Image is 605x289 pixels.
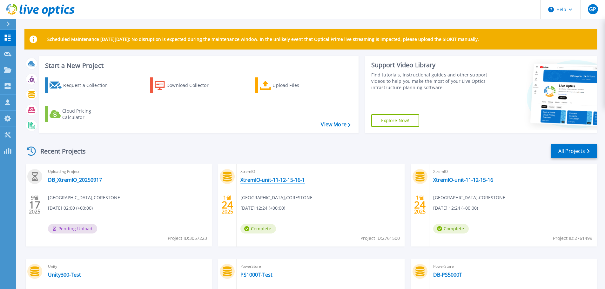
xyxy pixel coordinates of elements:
[240,263,400,270] span: PowerStore
[433,177,493,183] a: XtremIO-unit-11-12-15-16
[240,272,272,278] a: PS1000T-Test
[62,108,113,121] div: Cloud Pricing Calculator
[553,235,592,242] span: Project ID: 2761499
[371,114,420,127] a: Explore Now!
[222,202,233,207] span: 24
[551,144,597,158] a: All Projects
[221,193,233,216] div: 1월 2025
[48,177,102,183] a: DB_XtremIO_20250917
[48,224,97,233] span: Pending Upload
[45,77,116,93] a: Request a Collection
[272,79,323,92] div: Upload Files
[168,235,207,242] span: Project ID: 3057223
[433,272,462,278] a: DB-PS5000T
[240,177,305,183] a: XtremIO-unit-11-12-15-16-1
[371,61,490,69] div: Support Video Library
[45,62,350,69] h3: Start a New Project
[433,205,478,212] span: [DATE] 12:24 (+00:00)
[240,168,400,175] span: XtremIO
[589,7,596,12] span: GP
[24,143,94,159] div: Recent Projects
[321,122,350,128] a: View More
[48,263,208,270] span: Unity
[240,224,276,233] span: Complete
[255,77,326,93] a: Upload Files
[414,193,426,216] div: 1월 2025
[45,106,116,122] a: Cloud Pricing Calculator
[150,77,221,93] a: Download Collector
[240,194,313,201] span: [GEOGRAPHIC_DATA] , CORESTONE
[371,72,490,91] div: Find tutorials, instructional guides and other support videos to help you make the most of your L...
[360,235,400,242] span: Project ID: 2761500
[48,168,208,175] span: Uploading Project
[433,168,593,175] span: XtremIO
[240,205,285,212] span: [DATE] 12:24 (+00:00)
[48,272,81,278] a: Unity300-Test
[47,37,479,42] p: Scheduled Maintenance [DATE][DATE]: No disruption is expected during the maintenance window. In t...
[29,193,41,216] div: 9월 2025
[166,79,217,92] div: Download Collector
[433,224,469,233] span: Complete
[433,194,505,201] span: [GEOGRAPHIC_DATA] , CORESTONE
[63,79,114,92] div: Request a Collection
[48,194,120,201] span: [GEOGRAPHIC_DATA] , CORESTONE
[29,202,40,207] span: 17
[48,205,93,212] span: [DATE] 02:00 (+00:00)
[414,202,426,207] span: 24
[433,263,593,270] span: PowerStore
